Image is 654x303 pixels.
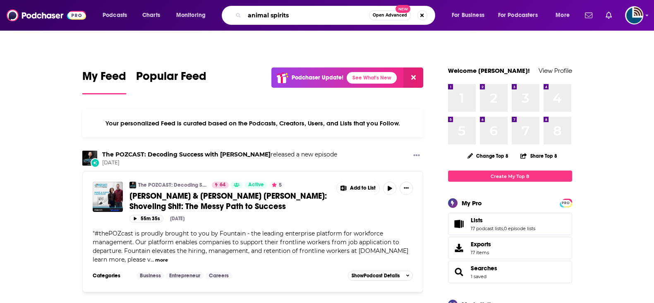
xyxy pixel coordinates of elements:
[155,257,168,264] button: more
[452,10,484,21] span: For Business
[151,256,154,263] span: ...
[504,226,535,231] a: 0 episode lists
[520,148,557,164] button: Share Top 8
[625,6,643,24] button: Show profile menu
[245,182,267,188] a: Active
[337,182,380,195] button: Show More Button
[103,10,127,21] span: Podcasts
[137,9,165,22] a: Charts
[102,151,271,158] a: The POZCAST: Decoding Success with Adam Posner
[451,218,467,230] a: Lists
[539,67,572,75] a: View Profile
[212,182,229,188] a: 64
[582,8,596,22] a: Show notifications dropdown
[82,69,126,94] a: My Feed
[373,13,407,17] span: Open Advanced
[462,199,482,207] div: My Pro
[369,10,411,20] button: Open AdvancedNew
[206,272,232,279] a: Careers
[129,182,136,188] img: The POZCAST: Decoding Success with Adam Posner
[493,9,550,22] button: open menu
[244,9,369,22] input: Search podcasts, credits, & more...
[136,69,206,88] span: Popular Feed
[102,151,337,159] h3: released a new episode
[269,182,284,188] button: 5
[142,10,160,21] span: Charts
[471,226,503,231] a: 17 podcast lists
[448,67,530,75] a: Welcome [PERSON_NAME]!
[400,182,413,195] button: Show More Button
[102,159,337,166] span: [DATE]
[451,242,467,254] span: Exports
[625,6,643,24] span: Logged in as tdunyak
[348,271,413,281] button: ShowPodcast Details
[230,6,443,25] div: Search podcasts, credits, & more...
[170,9,216,22] button: open menu
[410,151,423,161] button: Show More Button
[93,230,408,263] span: #thePOZcast is proudly brought to you by Fountain - the leading enterprise platform for workforce...
[129,215,163,223] button: 55m 35s
[448,171,572,182] a: Create My Top 8
[498,10,538,21] span: For Podcasters
[471,274,486,279] a: 1 saved
[93,182,123,212] img: Mike & Kass Lazerow: Shoveling Shit: The Messy Path to Success
[471,216,535,224] a: Lists
[176,10,206,21] span: Monitoring
[136,69,206,94] a: Popular Feed
[446,9,495,22] button: open menu
[82,109,424,137] div: Your personalized Feed is curated based on the Podcasts, Creators, Users, and Lists that you Follow.
[292,74,343,81] p: Podchaser Update!
[448,261,572,283] span: Searches
[93,272,130,279] h3: Categories
[561,200,571,206] span: PRO
[138,182,206,188] a: The POZCAST: Decoding Success with [PERSON_NAME]
[350,185,376,191] span: Add to List
[82,69,126,88] span: My Feed
[471,250,491,255] span: 17 items
[503,226,504,231] span: ,
[471,216,483,224] span: Lists
[471,240,491,248] span: Exports
[395,5,410,13] span: New
[451,266,467,278] a: Searches
[129,191,327,212] span: [PERSON_NAME] & [PERSON_NAME] [PERSON_NAME]: Shoveling Shit: The Messy Path to Success
[347,72,397,84] a: See What's New
[7,7,86,23] img: Podchaser - Follow, Share and Rate Podcasts
[471,265,497,272] a: Searches
[220,181,225,189] span: 64
[97,9,138,22] button: open menu
[462,151,514,161] button: Change Top 8
[166,272,204,279] a: Entrepreneur
[93,230,408,263] span: "
[82,151,97,166] img: The POZCAST: Decoding Success with Adam Posner
[561,200,571,206] a: PRO
[448,213,572,235] span: Lists
[248,181,264,189] span: Active
[170,216,184,221] div: [DATE]
[91,158,100,167] div: New Episode
[129,191,331,212] a: [PERSON_NAME] & [PERSON_NAME] [PERSON_NAME]: Shoveling Shit: The Messy Path to Success
[352,273,400,279] span: Show Podcast Details
[625,6,643,24] img: User Profile
[448,237,572,259] a: Exports
[137,272,164,279] a: Business
[556,10,570,21] span: More
[602,8,615,22] a: Show notifications dropdown
[550,9,580,22] button: open menu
